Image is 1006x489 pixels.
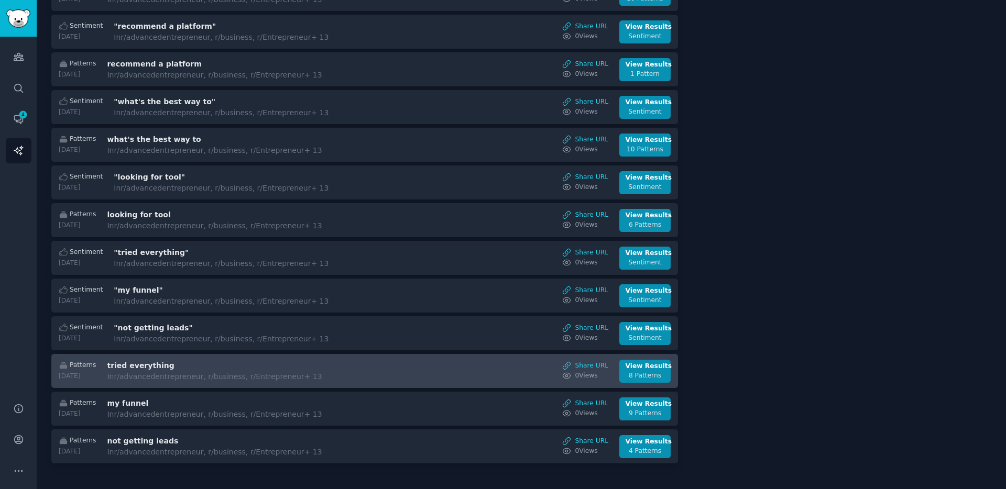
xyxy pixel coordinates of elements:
a: Share URL [562,135,608,145]
a: 4 [6,106,31,132]
a: Patterns[DATE]my funnelInr/advancedentrepreneur, r/business, r/Entrepreneur+ 13Share URL0ViewsVie... [51,392,678,426]
a: 0Views [562,107,608,117]
div: In r/advancedentrepreneur, r/business, r/Entrepreneur + 13 [114,334,329,344]
a: View Results4 Patterns [619,435,671,458]
a: Share URL [562,248,608,258]
div: In r/advancedentrepreneur, r/business, r/Entrepreneur + 13 [107,145,322,156]
div: 8 Patterns [626,371,665,381]
a: Share URL [562,210,608,220]
span: Sentiment [70,285,103,295]
div: [DATE] [59,409,96,419]
div: Sentiment [626,32,665,41]
span: Sentiment [70,323,103,332]
a: 0Views [562,258,608,268]
div: [DATE] [59,146,96,155]
a: Share URL [562,286,608,295]
h3: "not getting leads" [114,323,290,334]
a: View ResultsSentiment [619,284,671,307]
a: Patterns[DATE]tried everythingInr/advancedentrepreneur, r/business, r/Entrepreneur+ 13Share URL0V... [51,354,678,388]
a: View ResultsSentiment [619,96,671,119]
div: View Results [626,98,665,107]
a: 0Views [562,371,608,381]
a: Share URL [562,361,608,371]
div: 10 Patterns [626,145,665,154]
div: Sentiment [626,183,665,192]
a: 0Views [562,334,608,343]
a: View Results6 Patterns [619,209,671,232]
a: 0Views [562,32,608,41]
h3: "recommend a platform" [114,21,290,32]
span: Sentiment [70,248,103,257]
span: Patterns [70,59,96,69]
a: Share URL [562,437,608,446]
h3: "my funnel" [114,285,290,296]
a: Sentiment[DATE]"recommend a platform"Inr/advancedentrepreneur, r/business, r/Entrepreneur+ 13Shar... [51,15,678,49]
a: Sentiment[DATE]"tried everything"Inr/advancedentrepreneur, r/business, r/Entrepreneur+ 13Share UR... [51,241,678,275]
div: 9 Patterns [626,409,665,418]
div: In r/advancedentrepreneur, r/business, r/Entrepreneur + 13 [107,70,322,81]
span: Patterns [70,436,96,446]
a: Patterns[DATE]not getting leadsInr/advancedentrepreneur, r/business, r/Entrepreneur+ 13Share URL0... [51,429,678,463]
a: Patterns[DATE]recommend a platformInr/advancedentrepreneur, r/business, r/Entrepreneur+ 13Share U... [51,52,678,86]
h3: what's the best way to [107,134,283,145]
a: Share URL [562,324,608,333]
a: View ResultsSentiment [619,322,671,345]
a: 0Views [562,70,608,79]
div: In r/advancedentrepreneur, r/business, r/Entrepreneur + 13 [114,183,329,194]
img: GummySearch logo [6,9,30,28]
div: [DATE] [59,296,103,306]
div: [DATE] [59,447,96,457]
div: View Results [626,211,665,220]
div: In r/advancedentrepreneur, r/business, r/Entrepreneur + 13 [107,220,322,231]
div: In r/advancedentrepreneur, r/business, r/Entrepreneur + 13 [114,296,329,307]
a: Share URL [562,22,608,31]
span: Sentiment [70,21,103,31]
a: Share URL [562,97,608,107]
a: Sentiment[DATE]"looking for tool"Inr/advancedentrepreneur, r/business, r/Entrepreneur+ 13Share UR... [51,165,678,199]
a: 0Views [562,183,608,192]
span: Sentiment [70,172,103,182]
div: In r/advancedentrepreneur, r/business, r/Entrepreneur + 13 [107,447,322,458]
div: View Results [626,437,665,447]
a: Share URL [562,60,608,69]
div: View Results [626,249,665,258]
a: 0Views [562,220,608,230]
div: View Results [626,23,665,32]
a: Share URL [562,399,608,408]
div: View Results [626,60,665,70]
span: Patterns [70,135,96,144]
a: Patterns[DATE]what's the best way toInr/advancedentrepreneur, r/business, r/Entrepreneur+ 13Share... [51,128,678,162]
a: 0Views [562,447,608,456]
div: View Results [626,324,665,334]
div: [DATE] [59,221,96,230]
span: 4 [18,111,28,118]
a: Sentiment[DATE]"my funnel"Inr/advancedentrepreneur, r/business, r/Entrepreneur+ 13Share URL0Views... [51,279,678,313]
div: [DATE] [59,259,103,268]
div: 6 Patterns [626,220,665,230]
div: [DATE] [59,183,103,193]
a: Patterns[DATE]looking for toolInr/advancedentrepreneur, r/business, r/Entrepreneur+ 13Share URL0V... [51,203,678,237]
div: Sentiment [626,296,665,305]
h3: "what's the best way to" [114,96,290,107]
a: 0Views [562,296,608,305]
a: View Results9 Patterns [619,397,671,420]
a: 0Views [562,145,608,154]
a: Sentiment[DATE]"what's the best way to"Inr/advancedentrepreneur, r/business, r/Entrepreneur+ 13Sh... [51,90,678,124]
div: View Results [626,399,665,409]
div: In r/advancedentrepreneur, r/business, r/Entrepreneur + 13 [114,32,329,43]
div: [DATE] [59,334,103,343]
div: [DATE] [59,70,96,80]
a: View ResultsSentiment [619,171,671,194]
div: In r/advancedentrepreneur, r/business, r/Entrepreneur + 13 [107,371,322,382]
div: [DATE] [59,372,96,381]
a: View Results8 Patterns [619,360,671,383]
div: [DATE] [59,32,103,42]
h3: recommend a platform [107,59,283,70]
div: Sentiment [626,258,665,268]
a: View ResultsSentiment [619,20,671,43]
div: View Results [626,286,665,296]
div: View Results [626,173,665,183]
a: View Results1 Pattern [619,58,671,81]
h3: "tried everything" [114,247,290,258]
div: 4 Patterns [626,447,665,456]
